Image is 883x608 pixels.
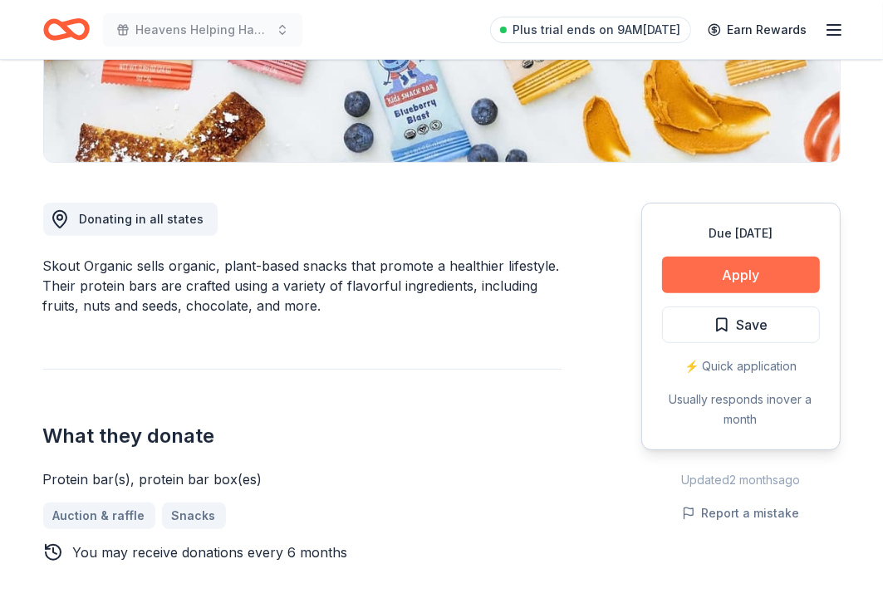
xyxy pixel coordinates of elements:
a: Auction & raffle [43,503,155,529]
div: Usually responds in over a month [662,390,820,429]
button: Report a mistake [682,503,800,523]
button: Apply [662,257,820,293]
h2: What they donate [43,423,562,449]
div: Updated 2 months ago [641,470,841,490]
div: ⚡️ Quick application [662,356,820,376]
button: Heavens Helping Hands Fundraiser [103,13,302,47]
div: Skout Organic sells organic, plant-based snacks that promote a healthier lifestyle. Their protein... [43,256,562,316]
a: Earn Rewards [698,15,817,45]
span: Plus trial ends on 9AM[DATE] [513,20,681,40]
a: Plus trial ends on 9AM[DATE] [490,17,691,43]
a: Snacks [162,503,226,529]
div: You may receive donations every 6 months [73,542,348,562]
a: Home [43,10,90,49]
span: Donating in all states [80,212,204,226]
button: Save [662,306,820,343]
span: Heavens Helping Hands Fundraiser [136,20,269,40]
div: Due [DATE] [662,223,820,243]
div: Protein bar(s), protein bar box(es) [43,469,562,489]
span: Save [737,314,768,336]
